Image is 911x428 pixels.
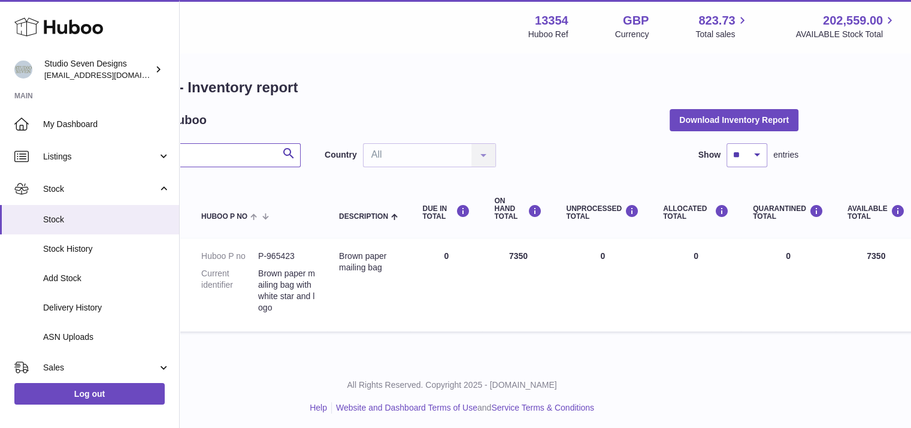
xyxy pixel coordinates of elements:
span: Huboo P no [201,213,247,221]
dt: Current identifier [201,268,258,314]
h1: My Huboo - Inventory report [105,78,798,97]
div: ON HAND Total [494,197,542,221]
p: All Rights Reserved. Copyright 2025 - [DOMAIN_NAME] [96,379,808,391]
span: entries [773,149,798,161]
a: 823.73 Total sales [695,13,749,40]
span: Delivery History [43,302,170,314]
span: 823.73 [698,13,735,29]
a: Website and Dashboard Terms of Use [336,403,477,412]
button: Download Inventory Report [670,109,798,131]
a: 202,559.00 AVAILABLE Stock Total [795,13,897,40]
strong: GBP [623,13,649,29]
span: Stock History [43,243,170,255]
li: and [332,402,594,414]
span: Add Stock [43,273,170,284]
label: Country [325,149,357,161]
a: Log out [14,383,165,405]
dd: Brown paper mailing bag with white star and logo [258,268,315,314]
div: Huboo Ref [528,29,568,40]
span: AVAILABLE Stock Total [795,29,897,40]
span: Stock [43,214,170,225]
span: ASN Uploads [43,331,170,343]
span: 0 [786,251,791,261]
a: Service Terms & Conditions [491,403,594,412]
a: Help [310,403,327,412]
div: Brown paper mailing bag [339,251,398,273]
td: 0 [554,239,651,331]
img: contact.studiosevendesigns@gmail.com [14,61,32,79]
div: Studio Seven Designs [44,58,152,81]
dd: P-965423 [258,251,315,262]
td: 0 [651,239,741,331]
span: 202,559.00 [823,13,883,29]
div: QUARANTINED Total [753,204,824,221]
div: UNPROCESSED Total [566,204,639,221]
td: 7350 [482,239,554,331]
span: Stock [43,183,158,195]
span: Sales [43,362,158,373]
strong: 13354 [535,13,568,29]
td: 0 [410,239,482,331]
span: Description [339,213,388,221]
div: ALLOCATED Total [663,204,729,221]
span: Listings [43,151,158,162]
span: Total sales [695,29,749,40]
div: Currency [615,29,649,40]
dt: Huboo P no [201,251,258,262]
div: AVAILABLE Total [848,204,905,221]
label: Show [698,149,721,161]
span: My Dashboard [43,119,170,130]
div: DUE IN TOTAL [422,204,470,221]
span: [EMAIL_ADDRESS][DOMAIN_NAME] [44,70,176,80]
